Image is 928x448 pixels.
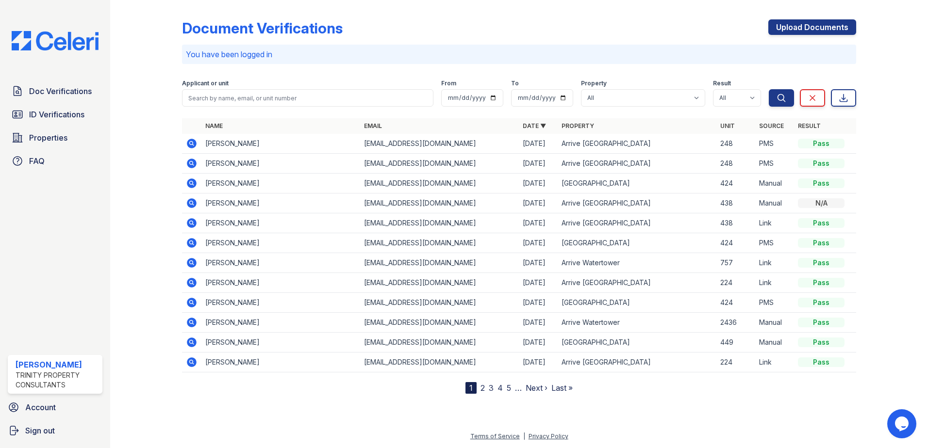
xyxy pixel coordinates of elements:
a: Result [798,122,821,129]
td: [GEOGRAPHIC_DATA] [558,233,716,253]
a: Unit [720,122,735,129]
a: Properties [8,128,102,147]
div: | [523,432,525,440]
td: [EMAIL_ADDRESS][DOMAIN_NAME] [360,154,519,174]
td: 438 [716,193,755,213]
a: Source [759,122,784,129]
a: 4 [497,383,503,393]
td: [DATE] [519,193,558,213]
label: Property [581,80,607,87]
span: Account [25,401,56,413]
td: [PERSON_NAME] [201,213,360,233]
span: Properties [29,132,67,144]
td: Arrive [GEOGRAPHIC_DATA] [558,193,716,213]
td: [GEOGRAPHIC_DATA] [558,174,716,193]
a: Name [205,122,223,129]
a: 3 [489,383,494,393]
td: [PERSON_NAME] [201,333,360,352]
a: Date ▼ [523,122,546,129]
td: Manual [755,174,794,193]
td: [EMAIL_ADDRESS][DOMAIN_NAME] [360,352,519,372]
div: Pass [798,357,845,367]
div: Pass [798,139,845,148]
a: Account [4,398,106,417]
td: [PERSON_NAME] [201,134,360,154]
span: ID Verifications [29,109,84,120]
span: Doc Verifications [29,85,92,97]
td: [EMAIL_ADDRESS][DOMAIN_NAME] [360,213,519,233]
td: [GEOGRAPHIC_DATA] [558,293,716,313]
div: Trinity Property Consultants [16,370,99,390]
td: [DATE] [519,293,558,313]
a: Email [364,122,382,129]
td: [PERSON_NAME] [201,253,360,273]
td: [PERSON_NAME] [201,313,360,333]
td: Link [755,352,794,372]
td: [DATE] [519,233,558,253]
td: [EMAIL_ADDRESS][DOMAIN_NAME] [360,333,519,352]
td: [EMAIL_ADDRESS][DOMAIN_NAME] [360,253,519,273]
a: Terms of Service [470,432,520,440]
a: 5 [507,383,511,393]
div: Pass [798,238,845,248]
div: Pass [798,298,845,307]
td: [DATE] [519,273,558,293]
a: 2 [481,383,485,393]
iframe: chat widget [887,409,918,438]
a: FAQ [8,151,102,171]
td: [EMAIL_ADDRESS][DOMAIN_NAME] [360,174,519,193]
td: Arrive [GEOGRAPHIC_DATA] [558,213,716,233]
td: [PERSON_NAME] [201,293,360,313]
div: Pass [798,258,845,268]
a: Doc Verifications [8,81,102,101]
td: Link [755,273,794,293]
p: You have been logged in [186,48,852,60]
td: [PERSON_NAME] [201,233,360,253]
label: Result [713,80,731,87]
a: Upload Documents [768,19,856,35]
td: 424 [716,293,755,313]
a: Last » [551,383,573,393]
div: Pass [798,318,845,327]
input: Search by name, email, or unit number [182,89,433,107]
td: [EMAIL_ADDRESS][DOMAIN_NAME] [360,273,519,293]
td: 438 [716,213,755,233]
td: [EMAIL_ADDRESS][DOMAIN_NAME] [360,193,519,213]
td: 248 [716,154,755,174]
td: Arrive [GEOGRAPHIC_DATA] [558,352,716,372]
td: [PERSON_NAME] [201,273,360,293]
div: Pass [798,218,845,228]
td: [DATE] [519,134,558,154]
td: Manual [755,193,794,213]
td: Arrive [GEOGRAPHIC_DATA] [558,134,716,154]
div: Pass [798,337,845,347]
td: 224 [716,273,755,293]
td: 224 [716,352,755,372]
span: Sign out [25,425,55,436]
a: Next › [526,383,547,393]
img: CE_Logo_Blue-a8612792a0a2168367f1c8372b55b34899dd931a85d93a1a3d3e32e68fde9ad4.png [4,31,106,50]
td: 449 [716,333,755,352]
td: 2436 [716,313,755,333]
td: [DATE] [519,253,558,273]
td: [GEOGRAPHIC_DATA] [558,333,716,352]
span: FAQ [29,155,45,167]
td: PMS [755,154,794,174]
div: Pass [798,159,845,168]
button: Sign out [4,421,106,440]
div: N/A [798,198,845,208]
a: ID Verifications [8,105,102,124]
td: PMS [755,233,794,253]
td: 757 [716,253,755,273]
td: [PERSON_NAME] [201,352,360,372]
td: Link [755,213,794,233]
td: Manual [755,333,794,352]
div: Document Verifications [182,19,343,37]
td: [PERSON_NAME] [201,174,360,193]
td: [DATE] [519,352,558,372]
span: … [515,382,522,394]
td: 424 [716,233,755,253]
td: [DATE] [519,154,558,174]
td: [PERSON_NAME] [201,193,360,213]
td: Manual [755,313,794,333]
